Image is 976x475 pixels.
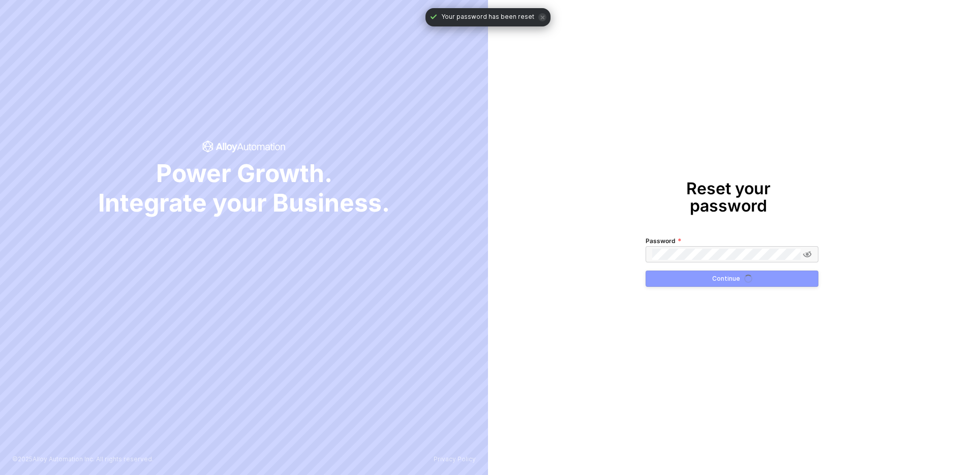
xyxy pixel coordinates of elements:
h1: Reset your password [646,180,811,214]
button: Continueicon-loader [646,271,818,287]
label: Password [646,236,682,246]
span: icon-close [538,13,546,21]
p: © 2025 Alloy Automation Inc. All rights reserved. [12,456,154,463]
span: Power Growth. Integrate your Business. [98,159,390,217]
input: Password [652,249,801,260]
a: Privacy Policy [434,456,476,463]
span: icon-success [202,140,286,153]
span: Your password has been reset [442,12,534,22]
span: icon-check [430,13,438,21]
